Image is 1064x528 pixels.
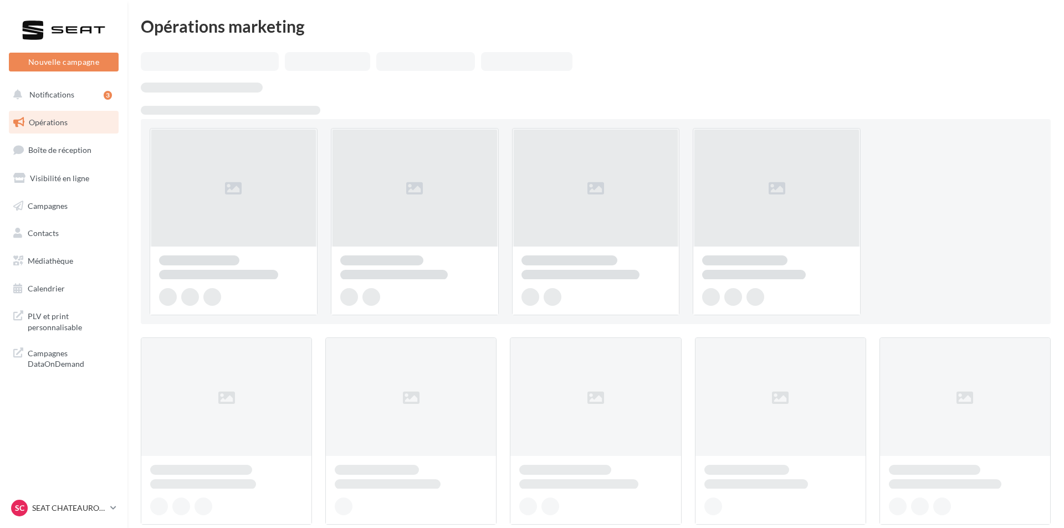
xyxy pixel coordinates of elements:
a: Calendrier [7,277,121,300]
span: Notifications [29,90,74,99]
span: Campagnes [28,201,68,210]
a: Boîte de réception [7,138,121,162]
span: Visibilité en ligne [30,173,89,183]
p: SEAT CHATEAUROUX [32,503,106,514]
a: Campagnes [7,194,121,218]
span: Calendrier [28,284,65,293]
a: Médiathèque [7,249,121,273]
a: SC SEAT CHATEAUROUX [9,498,119,519]
a: Visibilité en ligne [7,167,121,190]
button: Nouvelle campagne [9,53,119,71]
span: PLV et print personnalisable [28,309,114,332]
a: Opérations [7,111,121,134]
span: SC [15,503,24,514]
span: Campagnes DataOnDemand [28,346,114,370]
a: PLV et print personnalisable [7,304,121,337]
div: Opérations marketing [141,18,1051,34]
span: Médiathèque [28,256,73,265]
a: Campagnes DataOnDemand [7,341,121,374]
span: Contacts [28,228,59,238]
button: Notifications 3 [7,83,116,106]
span: Opérations [29,117,68,127]
div: 3 [104,91,112,100]
a: Contacts [7,222,121,245]
span: Boîte de réception [28,145,91,155]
